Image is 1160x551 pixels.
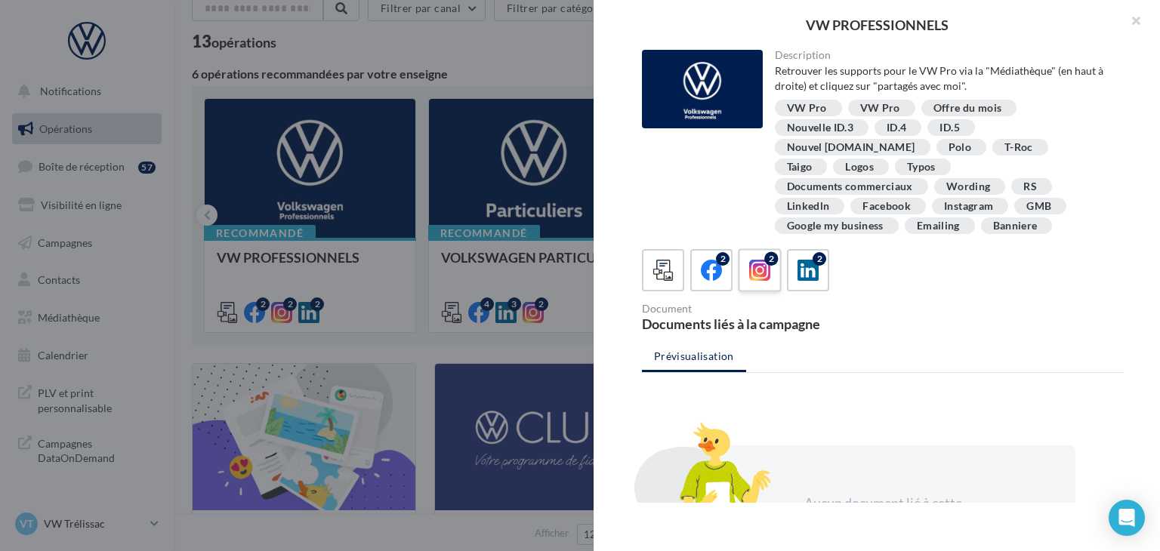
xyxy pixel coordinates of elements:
div: Open Intercom Messenger [1109,500,1145,536]
div: 2 [813,252,826,266]
div: GMB [1026,201,1051,212]
div: Typos [907,162,936,173]
div: Wording [946,181,990,192]
div: VW Pro [787,103,827,114]
div: 2 [764,252,778,266]
div: ID.4 [887,122,906,134]
div: Linkedln [787,201,830,212]
div: T-Roc [1004,142,1033,153]
div: Instagram [944,201,993,212]
div: VW Pro [860,103,900,114]
div: RS [1023,181,1037,192]
div: Documents liés à la campagne [642,317,877,331]
div: Nouvel [DOMAIN_NAME] [787,142,915,153]
div: VW PROFESSIONNELS [618,18,1136,32]
div: 2 [716,252,730,266]
div: ID.5 [939,122,959,134]
div: Facebook [862,201,911,212]
div: Logos [845,162,874,173]
div: Nouvelle ID.3 [787,122,854,134]
div: Emailing [917,220,960,232]
div: Polo [949,142,971,153]
div: Documents commerciaux [787,181,913,192]
div: Retrouver les supports pour le VW Pro via la "Médiathèque" (en haut à droite) et cliquez sur "par... [775,63,1112,94]
div: Banniere [993,220,1038,232]
div: Google my business [787,220,884,232]
div: Aucun document lié à cette campagne n'a été trouvé. [787,494,979,532]
div: Document [642,303,877,314]
div: Offre du mois [933,103,1002,114]
div: Taigo [787,162,813,173]
div: Description [775,50,1112,60]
